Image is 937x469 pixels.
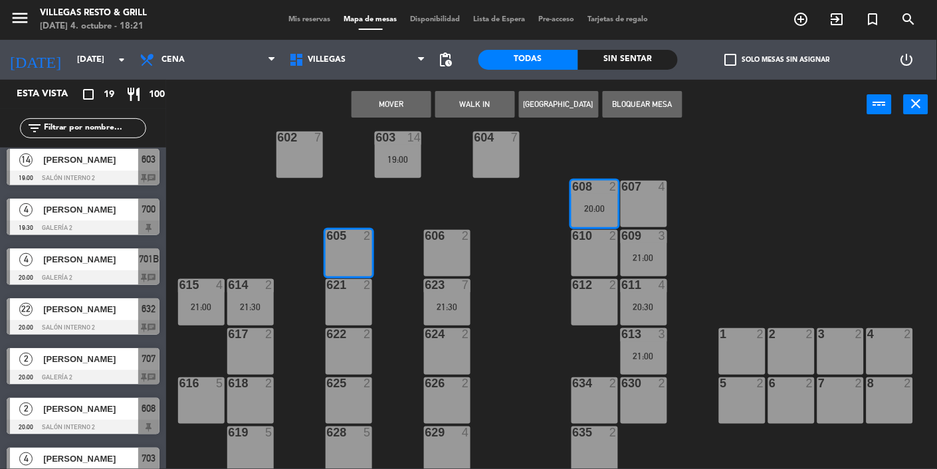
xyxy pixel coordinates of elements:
[462,377,470,389] div: 2
[474,132,475,143] div: 604
[720,328,721,340] div: 1
[265,426,273,438] div: 5
[855,328,863,340] div: 2
[327,426,328,438] div: 628
[904,328,912,340] div: 2
[609,279,617,291] div: 2
[142,401,156,417] span: 608
[142,301,156,317] span: 632
[43,402,138,416] span: [PERSON_NAME]
[621,253,667,262] div: 21:00
[364,279,371,291] div: 2
[43,203,138,217] span: [PERSON_NAME]
[19,153,33,167] span: 14
[872,96,888,112] i: power_input
[659,328,667,340] div: 3
[478,50,578,70] div: Todas
[757,377,765,389] div: 2
[806,328,814,340] div: 2
[126,86,142,102] i: restaurant
[725,54,830,66] label: Solo mesas sin asignar
[364,328,371,340] div: 2
[375,155,421,164] div: 19:00
[424,302,470,312] div: 21:30
[659,279,667,291] div: 4
[142,201,156,217] span: 700
[10,8,30,33] button: menu
[19,353,33,366] span: 2
[43,252,138,266] span: [PERSON_NAME]
[10,8,30,28] i: menu
[19,253,33,266] span: 4
[161,55,185,64] span: Cena
[352,91,431,118] button: Mover
[404,16,467,23] span: Disponibilidad
[216,279,224,291] div: 4
[621,302,667,312] div: 20:30
[609,426,617,438] div: 2
[609,230,617,242] div: 2
[43,452,138,466] span: [PERSON_NAME]
[40,7,147,20] div: Villegas Resto & Grill
[609,181,617,193] div: 2
[104,87,114,102] span: 19
[142,450,156,466] span: 703
[19,303,33,316] span: 22
[142,351,156,367] span: 707
[899,52,915,68] i: power_settings_new
[43,352,138,366] span: [PERSON_NAME]
[327,328,328,340] div: 622
[308,55,346,64] span: Villegas
[855,377,863,389] div: 2
[867,94,892,114] button: power_input
[43,302,138,316] span: [PERSON_NAME]
[149,87,165,102] span: 100
[425,279,426,291] div: 623
[19,403,33,416] span: 2
[265,377,273,389] div: 2
[425,377,426,389] div: 626
[467,16,532,23] span: Lista de Espera
[80,86,96,102] i: crop_square
[364,230,371,242] div: 2
[793,11,809,27] i: add_circle_outline
[581,16,655,23] span: Tarjetas de regalo
[265,328,273,340] div: 2
[19,452,33,466] span: 4
[829,11,845,27] i: exit_to_app
[609,377,617,389] div: 2
[462,279,470,291] div: 7
[179,279,180,291] div: 615
[572,204,618,213] div: 20:00
[819,377,819,389] div: 7
[327,377,328,389] div: 625
[227,302,274,312] div: 21:30
[578,50,678,70] div: Sin sentar
[770,377,770,389] div: 6
[904,377,912,389] div: 2
[462,426,470,438] div: 4
[757,328,765,340] div: 2
[407,132,421,143] div: 14
[908,96,924,112] i: close
[462,328,470,340] div: 2
[659,377,667,389] div: 2
[659,181,667,193] div: 4
[282,16,338,23] span: Mis reservas
[43,121,146,136] input: Filtrar por nombre...
[532,16,581,23] span: Pre-acceso
[265,279,273,291] div: 2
